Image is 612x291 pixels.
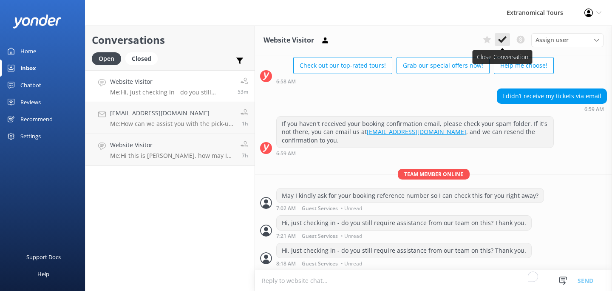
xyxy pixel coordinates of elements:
[110,77,231,86] h4: Website Visitor
[125,52,158,65] div: Closed
[92,54,125,63] a: Open
[20,43,36,60] div: Home
[293,57,392,74] button: Check out our top-rated tours!
[367,128,466,136] a: [EMAIL_ADDRESS][DOMAIN_NAME]
[302,234,338,239] span: Guest Services
[110,140,234,150] h4: Website Visitor
[302,206,338,211] span: Guest Services
[341,261,362,266] span: • Unread
[20,94,41,111] div: Reviews
[255,270,612,291] textarea: To enrich screen reader interactions, please activate Accessibility in Grammarly extension settings
[110,120,234,128] p: Me: How can we assist you with the pick-up address?
[531,33,603,47] div: Assign User
[341,234,362,239] span: • Unread
[397,57,490,74] button: Grab our special offers now!
[37,265,49,282] div: Help
[85,70,255,102] a: Website VisitorMe:Hi, just checking in - do you still require assistance from our team on this? T...
[535,35,569,45] span: Assign user
[92,52,121,65] div: Open
[110,152,234,160] p: Me: Hi this is [PERSON_NAME], how may I help you?
[341,206,362,211] span: • Unread
[276,151,296,156] strong: 6:59 AM
[494,57,554,74] button: Help me choose!
[276,233,532,239] div: Sep 24 2025 04:21pm (UTC -07:00) America/Tijuana
[276,261,296,266] strong: 8:18 AM
[497,106,607,112] div: Sep 24 2025 03:59pm (UTC -07:00) America/Tijuana
[277,243,531,258] div: Hi, just checking in - do you still require assistance from our team on this? Thank you.
[584,107,604,112] strong: 6:59 AM
[276,78,554,84] div: Sep 24 2025 03:58pm (UTC -07:00) America/Tijuana
[497,89,606,103] div: I didn’t receive my tickets via email
[276,260,532,266] div: Sep 24 2025 05:18pm (UTC -07:00) America/Tijuana
[20,77,41,94] div: Chatbot
[263,35,314,46] h3: Website Visitor
[276,205,544,211] div: Sep 24 2025 04:02pm (UTC -07:00) America/Tijuana
[110,108,234,118] h4: [EMAIL_ADDRESS][DOMAIN_NAME]
[276,79,296,84] strong: 6:58 AM
[238,88,248,95] span: Sep 24 2025 05:18pm (UTC -07:00) America/Tijuana
[276,150,554,156] div: Sep 24 2025 03:59pm (UTC -07:00) America/Tijuana
[277,216,531,230] div: Hi, just checking in - do you still require assistance from our team on this? Thank you.
[20,111,53,128] div: Recommend
[242,120,248,127] span: Sep 24 2025 04:56pm (UTC -07:00) America/Tijuana
[20,60,36,77] div: Inbox
[13,14,62,29] img: yonder-white-logo.png
[276,234,296,239] strong: 7:21 AM
[242,152,248,159] span: Sep 24 2025 10:45am (UTC -07:00) America/Tijuana
[26,248,61,265] div: Support Docs
[85,134,255,166] a: Website VisitorMe:Hi this is [PERSON_NAME], how may I help you?7h
[276,206,296,211] strong: 7:02 AM
[398,169,470,180] span: Team member online
[110,88,231,96] p: Me: Hi, just checking in - do you still require assistance from our team on this? Thank you.
[85,102,255,134] a: [EMAIL_ADDRESS][DOMAIN_NAME]Me:How can we assist you with the pick-up address?1h
[92,32,248,48] h2: Conversations
[277,117,553,148] div: If you haven't received your booking confirmation email, please check your spam folder. If it's n...
[20,128,41,145] div: Settings
[302,261,338,266] span: Guest Services
[125,54,162,63] a: Closed
[277,188,544,203] div: May I kindly ask for your booking reference number so I can check this for you right away?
